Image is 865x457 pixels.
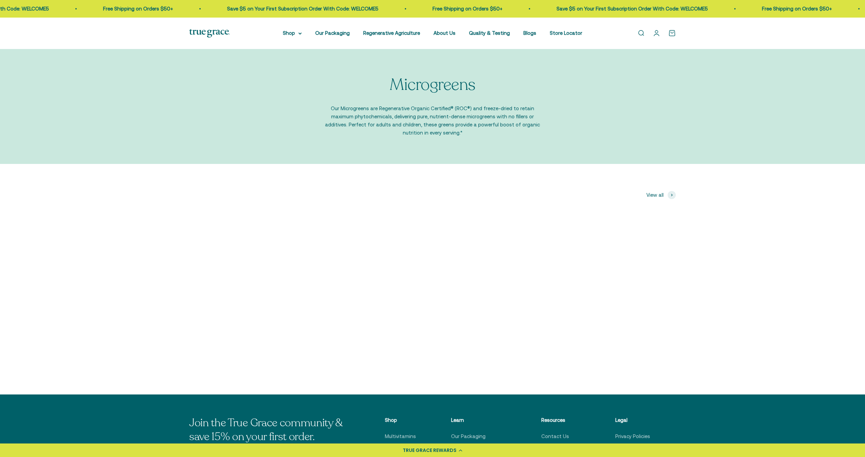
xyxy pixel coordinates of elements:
[615,432,650,440] a: Privacy Policies
[103,6,173,11] a: Free Shipping on Orders $50+
[315,30,350,36] a: Our Packaging
[227,5,378,13] p: Save $5 on Your First Subscription Order With Code: WELCOME5
[189,416,351,444] p: Join the True Grace community & save 15% on your first order.
[557,5,708,13] p: Save $5 on Your First Subscription Order With Code: WELCOME5
[541,432,569,440] a: Contact Us
[550,30,582,36] a: Store Locator
[451,432,486,440] a: Our Packaging
[646,191,676,199] a: View all
[390,76,475,94] p: Microgreens
[385,432,416,440] a: Multivitamins
[451,416,508,424] p: Learn
[403,447,456,454] div: TRUE GRACE REWARDS
[615,416,662,424] p: Legal
[385,416,417,424] p: Shop
[541,416,582,424] p: Resources
[323,104,542,137] p: Our Microgreens are Regenerative Organic Certified® (ROC®) and freeze-dried to retain maximum phy...
[434,30,455,36] a: About Us
[432,6,502,11] a: Free Shipping on Orders $50+
[646,191,664,199] span: View all
[363,30,420,36] a: Regenerative Agriculture
[523,30,536,36] a: Blogs
[283,29,302,37] summary: Shop
[469,30,510,36] a: Quality & Testing
[762,6,832,11] a: Free Shipping on Orders $50+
